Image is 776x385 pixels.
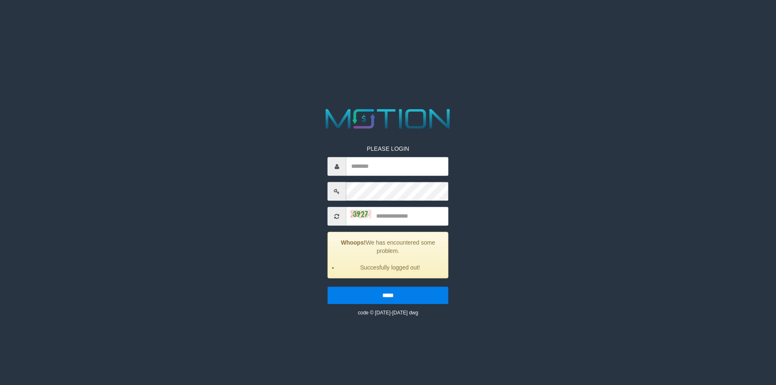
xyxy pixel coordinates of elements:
[328,145,448,153] p: PLEASE LOGIN
[320,105,456,132] img: MOTION_logo.png
[350,210,371,218] img: captcha
[358,310,418,316] small: code © [DATE]-[DATE] dwg
[338,264,442,272] li: Succesfully logged out!
[341,240,366,246] strong: Whoops!
[328,232,448,279] div: We has encountered some problem.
